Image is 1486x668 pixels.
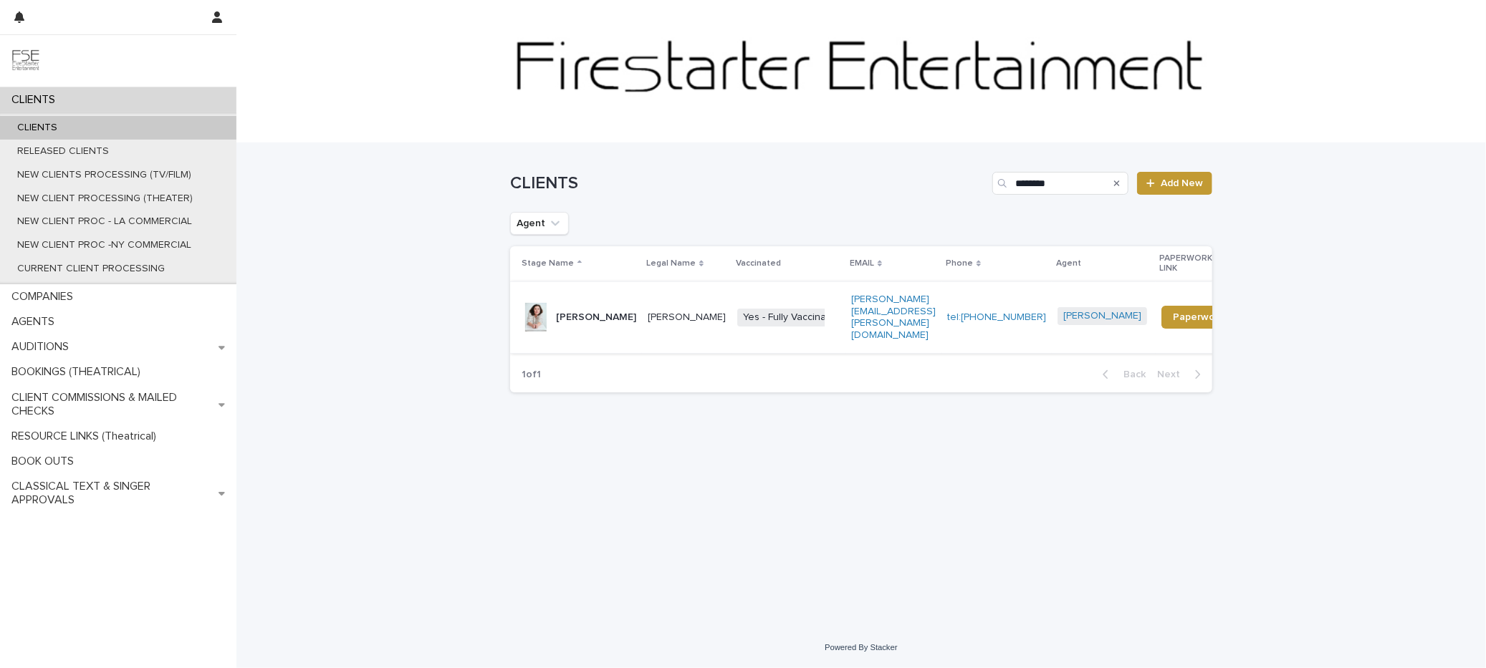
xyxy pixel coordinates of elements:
[1161,178,1203,188] span: Add New
[6,455,85,468] p: BOOK OUTS
[646,256,696,271] p: Legal Name
[1056,256,1081,271] p: Agent
[850,256,874,271] p: EMAIL
[1160,251,1227,277] p: PAPERWORK LINK
[851,294,936,340] a: [PERSON_NAME][EMAIL_ADDRESS][PERSON_NAME][DOMAIN_NAME]
[6,290,85,304] p: COMPANIES
[1161,306,1235,329] a: Paperwork
[6,480,219,507] p: CLASSICAL TEXT & SINGER APPROVALS
[1137,172,1212,195] a: Add New
[6,122,69,134] p: CLIENTS
[946,256,973,271] p: Phone
[6,169,203,181] p: NEW CLIENTS PROCESSING (TV/FILM)
[510,357,552,392] p: 1 of 1
[11,47,40,75] img: 9JgRvJ3ETPGCJDhvPVA5
[1157,369,1189,379] span: Next
[6,430,168,443] p: RESOURCE LINKS (Theatrical)
[6,315,66,329] p: AGENTS
[556,311,636,324] p: [PERSON_NAME]
[510,212,569,235] button: Agent
[6,239,203,251] p: NEW CLIENT PROC -NY COMMERCIAL
[6,263,176,275] p: CURRENT CLIENT PROCESSING
[6,365,152,379] p: BOOKINGS (THEATRICAL)
[1115,369,1146,379] span: Back
[6,391,219,418] p: CLIENT COMMISSIONS & MAILED CHECKS
[947,312,1046,322] a: tel:[PHONE_NUMBER]
[736,256,781,271] p: Vaccinated
[737,309,847,326] span: Yes - Fully Vaccinated
[1173,312,1224,322] span: Paperwork
[1063,310,1141,322] a: [PERSON_NAME]
[522,256,574,271] p: Stage Name
[1151,368,1212,381] button: Next
[6,193,204,205] p: NEW CLIENT PROCESSING (THEATER)
[6,340,80,354] p: AUDITIONS
[6,145,120,158] p: RELEASED CLIENTS
[648,311,726,324] p: [PERSON_NAME]
[510,281,1258,353] tr: [PERSON_NAME][PERSON_NAME]Yes - Fully Vaccinated[PERSON_NAME][EMAIL_ADDRESS][PERSON_NAME][DOMAIN_...
[6,93,67,107] p: CLIENTS
[992,172,1128,195] input: Search
[510,173,987,194] h1: CLIENTS
[825,643,897,652] a: Powered By Stacker
[1091,368,1151,381] button: Back
[6,216,203,228] p: NEW CLIENT PROC - LA COMMERCIAL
